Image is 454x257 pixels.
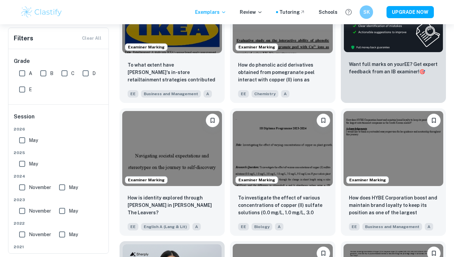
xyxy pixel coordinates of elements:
p: How does HYBE Corporation boost and maintain brand loyalty to keep its position as one of the lar... [349,194,438,217]
img: Clastify logo [20,5,63,19]
span: A [425,223,433,230]
span: C [71,70,75,77]
span: EE [128,223,138,230]
span: 2023 [14,197,104,203]
span: Business and Management [362,223,422,230]
span: EE [349,223,360,230]
button: Bookmark [206,114,219,127]
span: Examiner Marking [236,44,278,50]
span: A [275,223,283,230]
h6: Session [14,113,104,126]
img: English A (Lang & Lit) EE example thumbnail: How is identity explored through Deming [122,111,222,186]
button: Bookmark [317,114,330,127]
h6: Filters [14,34,33,43]
span: May [69,231,78,238]
a: Schools [319,8,337,16]
span: A [203,90,212,98]
span: Examiner Marking [236,177,278,183]
span: Examiner Marking [347,177,389,183]
img: Business and Management EE example thumbnail: How does HYBE Corporation boost and main [344,111,443,186]
span: EE [238,223,249,230]
span: 2021 [14,244,104,250]
span: Business and Management [141,90,201,98]
span: November [29,207,51,215]
p: How do phenolic acid derivatives obtained from pomegranate peel interact with copper (II) ions as... [238,61,327,84]
span: Chemistry [252,90,278,98]
span: May [69,184,78,191]
span: May [29,137,38,144]
span: EE [238,90,249,98]
p: Want full marks on your EE ? Get expert feedback from an IB examiner! [349,61,438,75]
p: Review [240,8,263,16]
span: EE [128,90,138,98]
span: A [192,223,201,230]
span: November [29,184,51,191]
span: E [29,86,32,93]
button: SK [360,5,373,19]
p: Exemplars [195,8,226,16]
span: D [92,70,96,77]
a: Examiner MarkingBookmarkHow does HYBE Corporation boost and maintain brand loyalty to keep its po... [341,108,446,236]
span: Biology [252,223,272,230]
span: Examiner Marking [125,44,167,50]
img: Biology EE example thumbnail: To investigate the effect of various con [233,111,332,186]
span: 2026 [14,126,104,132]
span: B [50,70,53,77]
span: 2022 [14,220,104,226]
a: Examiner MarkingBookmarkTo investigate the effect of various concentrations of copper (II) sulfat... [230,108,335,236]
h6: Grade [14,57,104,65]
span: 2024 [14,173,104,179]
span: English A (Lang & Lit) [141,223,190,230]
span: November [29,231,51,238]
p: To what extent have IKEA's in-store retailtainment strategies contributed to enhancing brand equi... [128,61,217,84]
h6: SK [363,8,370,16]
span: May [69,207,78,215]
span: A [281,90,289,98]
span: A [29,70,32,77]
button: Bookmark [427,114,441,127]
a: Examiner MarkingBookmarkHow is identity explored through Deming Guo in Lisa Ko’s The Leavers?EEEn... [120,108,225,236]
button: UPGRADE NOW [387,6,434,18]
span: 2025 [14,150,104,156]
button: Help and Feedback [343,6,354,18]
p: How is identity explored through Deming Guo in Lisa Ko’s The Leavers? [128,194,217,216]
a: Tutoring [279,8,305,16]
span: May [29,160,38,168]
span: 🎯 [419,69,425,74]
p: To investigate the effect of various concentrations of copper (II) sulfate solutions (0.0 mg/L, 1... [238,194,327,217]
span: Examiner Marking [125,177,167,183]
